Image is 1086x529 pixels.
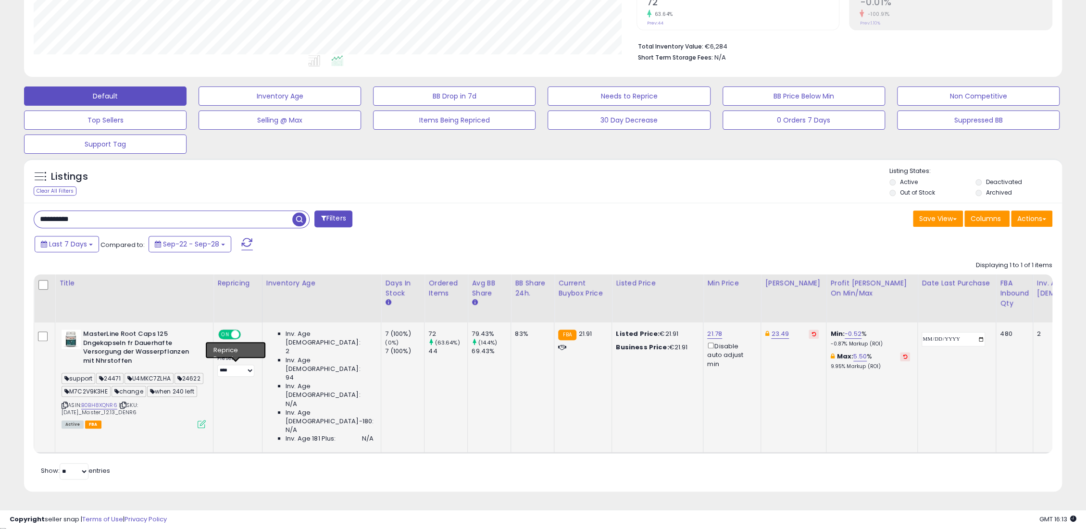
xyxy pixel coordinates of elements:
[286,382,374,399] span: Inv. Age [DEMOGRAPHIC_DATA]:
[125,373,174,384] span: U4MKC7ZLHA
[219,331,231,339] span: ON
[59,278,209,288] div: Title
[35,236,99,252] button: Last 7 Days
[85,420,101,429] span: FBA
[24,135,187,154] button: Support Tag
[830,363,910,370] p: 9.95% Markup (ROI)
[515,330,547,338] div: 83%
[918,274,996,322] th: CSV column name: cust_attr_4_Date Last Purchase
[112,386,146,397] span: change
[616,343,696,352] div: €21.91
[62,373,95,384] span: support
[651,11,673,18] small: 63.64%
[515,278,550,298] div: BB Share 24h.
[616,278,699,288] div: Listed Price
[10,515,167,524] div: seller snap | |
[1011,210,1052,227] button: Actions
[62,420,84,429] span: All listings currently available for purchase on Amazon
[647,20,663,26] small: Prev: 44
[971,214,1001,223] span: Columns
[853,352,867,361] a: 5.50
[830,330,910,347] div: %
[1039,515,1076,524] span: 2025-10-6 16:13 GMT
[175,373,203,384] span: 24622
[100,240,145,249] span: Compared to:
[266,278,377,288] div: Inventory Age
[472,298,477,307] small: Avg BB Share.
[286,347,289,356] span: 2
[385,339,399,346] small: (0%)
[638,53,713,62] b: Short Term Storage Fees:
[897,86,1060,106] button: Non Competitive
[900,178,918,186] label: Active
[286,434,336,443] span: Inv. Age 181 Plus:
[62,330,81,349] img: 41q7rChCjVL._SL40_.jpg
[707,341,753,369] div: Disable auto adjust min
[897,111,1060,130] button: Suppressed BB
[385,347,424,356] div: 7 (100%)
[723,86,885,106] button: BB Price Below Min
[314,210,352,227] button: Filters
[149,236,231,252] button: Sep-22 - Sep-28
[428,330,467,338] div: 72
[845,329,861,339] a: -0.52
[96,373,124,384] span: 24471
[83,330,200,368] b: MasterLine Root Caps 125 Dngekapseln fr Dauerhafte Versorgung der Wasserpflanzen mit Nhrstoffen
[826,274,918,322] th: The percentage added to the cost of goods (COGS) that forms the calculator for Min & Max prices.
[714,53,726,62] span: N/A
[638,42,703,50] b: Total Inventory Value:
[62,401,138,416] span: | SKU: [DATE]_Master_12.13_DENR6
[913,210,963,227] button: Save View
[49,239,87,249] span: Last 7 Days
[62,330,206,427] div: ASIN:
[373,86,536,106] button: BB Drop in 7d
[385,278,420,298] div: Days In Stock
[286,400,297,408] span: N/A
[616,343,669,352] b: Business Price:
[24,86,187,106] button: Default
[579,329,592,338] span: 21.91
[239,331,255,339] span: OFF
[638,40,1045,51] li: €6,284
[889,167,1062,176] p: Listing States:
[10,515,45,524] strong: Copyright
[81,401,117,409] a: B0BH8XQNR6
[41,466,110,475] span: Show: entries
[217,278,258,288] div: Repricing
[34,186,76,196] div: Clear All Filters
[903,354,907,359] i: Revert to store-level Max Markup
[558,278,608,298] div: Current Buybox Price
[548,111,710,130] button: 30 Day Decrease
[864,11,889,18] small: -100.91%
[286,426,297,434] span: N/A
[548,86,710,106] button: Needs to Reprice
[765,278,822,288] div: [PERSON_NAME]
[836,352,853,361] b: Max:
[771,329,789,339] a: 23.49
[362,434,374,443] span: N/A
[986,188,1012,197] label: Archived
[373,111,536,130] button: Items Being Repriced
[385,298,391,307] small: Days In Stock.
[385,330,424,338] div: 7 (100%)
[830,341,910,347] p: -0.87% Markup (ROI)
[1000,330,1025,338] div: 480
[976,261,1052,270] div: Displaying 1 to 1 of 1 items
[707,329,722,339] a: 21.78
[428,347,467,356] div: 44
[830,352,910,370] div: %
[478,339,497,346] small: (14.4%)
[1000,278,1029,308] div: FBA inbound Qty
[286,330,374,347] span: Inv. Age [DEMOGRAPHIC_DATA]:
[217,344,255,353] div: Win BuyBox *
[286,356,374,373] span: Inv. Age [DEMOGRAPHIC_DATA]:
[147,386,197,397] span: when 240 left
[163,239,219,249] span: Sep-22 - Sep-28
[707,278,757,288] div: Min Price
[830,329,845,338] b: Min:
[472,347,511,356] div: 69.43%
[900,188,935,197] label: Out of Stock
[922,278,992,288] div: Date Last Purchase
[830,353,834,359] i: This overrides the store level max markup for this listing
[830,278,913,298] div: Profit [PERSON_NAME] on Min/Max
